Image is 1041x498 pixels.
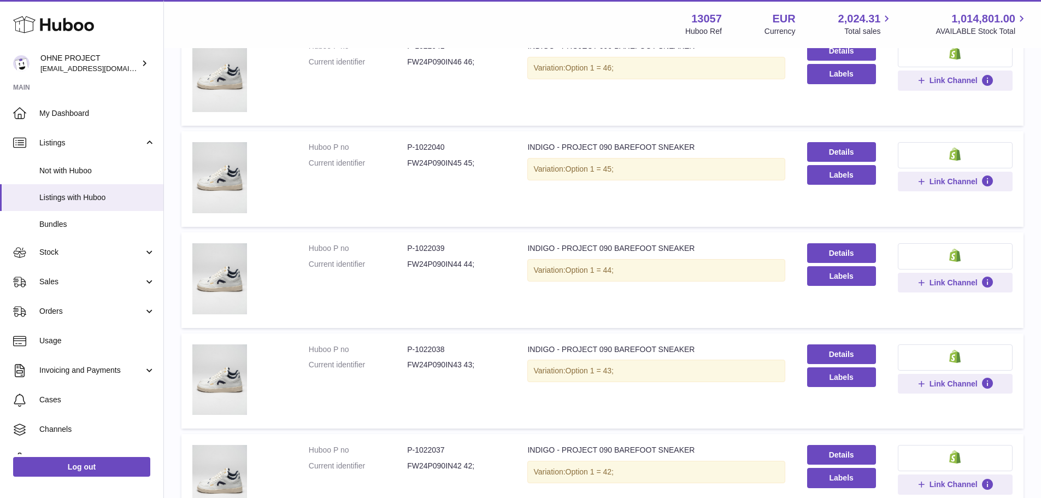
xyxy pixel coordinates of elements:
[807,468,876,488] button: Labels
[309,344,407,355] dt: Huboo P no
[527,344,785,355] div: INDIGO - PROJECT 090 BAREFOOT SNEAKER
[930,75,978,85] span: Link Channel
[39,166,155,176] span: Not with Huboo
[807,367,876,387] button: Labels
[764,26,796,37] div: Currency
[949,249,961,262] img: shopify-small.png
[13,55,30,72] img: internalAdmin-13057@internal.huboo.com
[566,165,614,173] span: Option 1 = 45;
[949,350,961,363] img: shopify-small.png
[527,158,785,180] div: Variation:
[898,273,1013,292] button: Link Channel
[838,11,893,37] a: 2,024.31 Total sales
[807,243,876,263] a: Details
[39,138,144,148] span: Listings
[13,457,150,477] a: Log out
[407,445,505,455] dd: P-1022037
[527,360,785,382] div: Variation:
[39,395,155,405] span: Cases
[407,57,505,67] dd: FW24P090IN46 46;
[192,344,247,415] img: INDIGO - PROJECT 090 BAREFOOT SNEAKER
[930,479,978,489] span: Link Channel
[527,259,785,282] div: Variation:
[685,26,722,37] div: Huboo Ref
[407,259,505,269] dd: FW24P090IN44 44;
[527,445,785,455] div: INDIGO - PROJECT 090 BAREFOOT SNEAKER
[566,266,614,274] span: Option 1 = 44;
[936,11,1028,37] a: 1,014,801.00 AVAILABLE Stock Total
[949,46,961,60] img: shopify-small.png
[39,454,155,464] span: Settings
[898,71,1013,90] button: Link Channel
[40,64,161,73] span: [EMAIL_ADDRESS][DOMAIN_NAME]
[309,243,407,254] dt: Huboo P no
[192,243,247,314] img: INDIGO - PROJECT 090 BAREFOOT SNEAKER
[527,142,785,153] div: INDIGO - PROJECT 090 BAREFOOT SNEAKER
[39,424,155,435] span: Channels
[951,11,1015,26] span: 1,014,801.00
[930,379,978,389] span: Link Channel
[807,445,876,465] a: Details
[309,259,407,269] dt: Current identifier
[309,461,407,471] dt: Current identifier
[407,142,505,153] dd: P-1022040
[527,57,785,79] div: Variation:
[936,26,1028,37] span: AVAILABLE Stock Total
[407,360,505,370] dd: FW24P090IN43 43;
[807,41,876,61] a: Details
[949,148,961,161] img: shopify-small.png
[807,64,876,84] button: Labels
[527,243,785,254] div: INDIGO - PROJECT 090 BAREFOOT SNEAKER
[772,11,795,26] strong: EUR
[691,11,722,26] strong: 13057
[192,41,247,112] img: INDIGO - PROJECT 090 BAREFOOT SNEAKER
[566,63,614,72] span: Option 1 = 46;
[930,177,978,186] span: Link Channel
[39,108,155,119] span: My Dashboard
[898,374,1013,394] button: Link Channel
[844,26,893,37] span: Total sales
[407,243,505,254] dd: P-1022039
[807,266,876,286] button: Labels
[807,344,876,364] a: Details
[807,165,876,185] button: Labels
[898,172,1013,191] button: Link Channel
[309,445,407,455] dt: Huboo P no
[407,344,505,355] dd: P-1022038
[309,158,407,168] dt: Current identifier
[39,336,155,346] span: Usage
[838,11,881,26] span: 2,024.31
[309,57,407,67] dt: Current identifier
[949,450,961,464] img: shopify-small.png
[39,247,144,257] span: Stock
[930,278,978,288] span: Link Channel
[566,467,614,476] span: Option 1 = 42;
[39,306,144,317] span: Orders
[527,461,785,483] div: Variation:
[566,366,614,375] span: Option 1 = 43;
[407,461,505,471] dd: FW24P090IN42 42;
[309,142,407,153] dt: Huboo P no
[898,474,1013,494] button: Link Channel
[309,360,407,370] dt: Current identifier
[192,142,247,213] img: INDIGO - PROJECT 090 BAREFOOT SNEAKER
[39,365,144,376] span: Invoicing and Payments
[39,192,155,203] span: Listings with Huboo
[807,142,876,162] a: Details
[39,277,144,287] span: Sales
[40,53,139,74] div: OHNE PROJECT
[407,158,505,168] dd: FW24P090IN45 45;
[39,219,155,230] span: Bundles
